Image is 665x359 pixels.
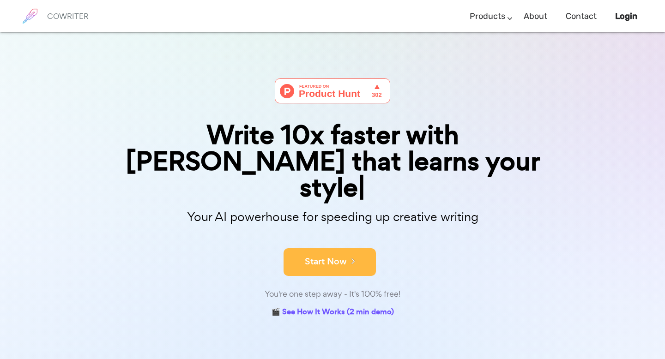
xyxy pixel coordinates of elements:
img: brand logo [18,5,42,28]
a: Products [470,3,505,30]
a: 🎬 See How It Works (2 min demo) [272,305,394,320]
button: Start Now [284,248,376,276]
a: About [524,3,547,30]
a: Contact [566,3,597,30]
div: Write 10x faster with [PERSON_NAME] that learns your style [102,122,563,201]
div: You're one step away - It's 100% free! [102,287,563,301]
h6: COWRITER [47,12,89,20]
a: Login [615,3,637,30]
b: Login [615,11,637,21]
p: Your AI powerhouse for speeding up creative writing [102,207,563,227]
img: Cowriter - Your AI buddy for speeding up creative writing | Product Hunt [275,78,390,103]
